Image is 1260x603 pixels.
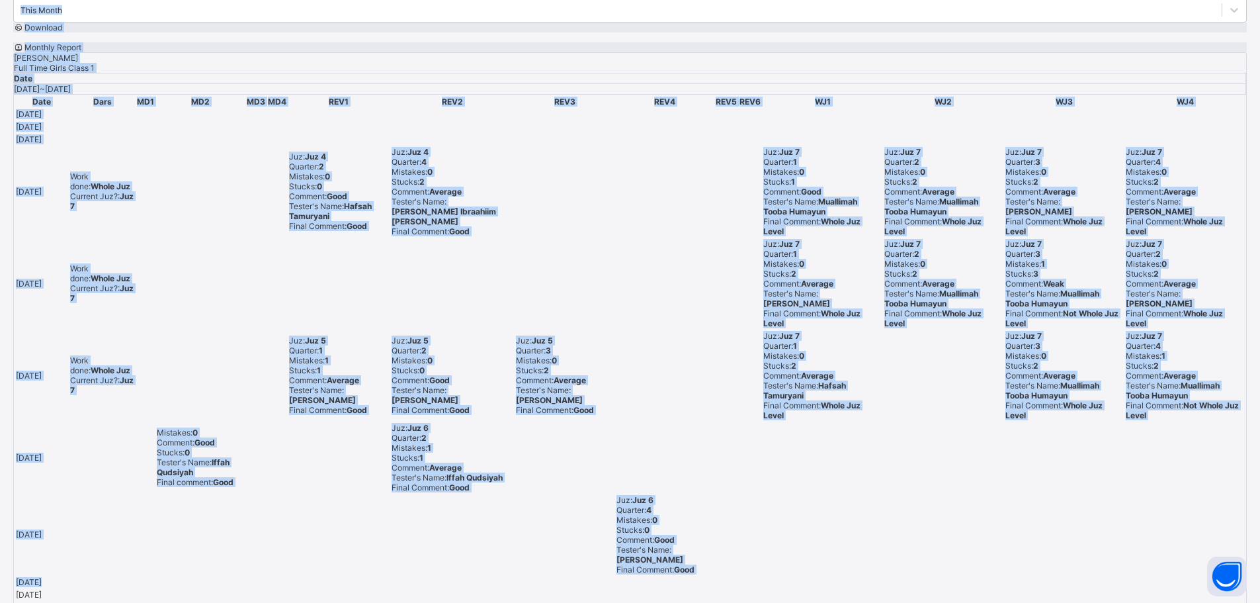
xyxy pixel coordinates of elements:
b: Muallimah Tooba Humayun [763,197,857,216]
span: Stucks : [1126,177,1159,187]
b: 0 [799,259,804,269]
b: Average [1163,187,1196,197]
b: Average [1043,187,1075,197]
span: Quarter : [516,346,551,355]
b: Whole Juz Level [1005,400,1103,420]
b: [PERSON_NAME] [1126,299,1193,308]
b: Juz 7 [779,331,800,341]
b: Good [327,191,347,201]
b: 0 [317,181,322,191]
span: Mistakes : [289,171,330,181]
b: Good [347,221,367,231]
b: Whole Juz Level [763,400,861,420]
b: Juz 6 [407,423,429,433]
b: Juz 7 [70,375,134,395]
b: Average [429,187,462,197]
b: Juz 7 [1142,147,1162,157]
span: Juz : [516,336,553,346]
span: Tester's Name : [1005,197,1072,216]
b: 1 [419,453,423,463]
span: Mistakes : [763,167,804,177]
b: Good [213,477,233,487]
span: Final Comment : [1126,216,1223,236]
b: 0 [799,167,804,177]
b: 3 [1035,341,1040,351]
span: Final Comment : [884,308,982,328]
b: 0 [799,351,804,361]
b: Juz 5 [407,336,429,346]
b: Not Whole Juz Level [1005,308,1118,328]
span: Final Comment : [884,216,982,236]
span: Current Juz? : [70,283,134,303]
span: Juz : [1126,239,1162,249]
b: Average [429,463,462,473]
span: Final Comment : [763,400,861,420]
th: WJ2 [884,96,1003,107]
b: 1 [1161,351,1165,361]
b: 1 [427,443,431,453]
th: WJ4 [1125,96,1245,107]
span: Juz : [289,152,326,162]
b: 0 [325,171,330,181]
span: Work done : [70,355,130,375]
span: Stucks : [1126,269,1159,279]
span: Stucks : [1005,361,1038,371]
span: Tester's Name : [1005,381,1099,400]
b: Whole Juz Level [1126,216,1223,236]
b: 4 [1155,157,1161,167]
span: Mistakes : [289,355,329,365]
span: Final Comment : [1005,400,1103,420]
th: REV6 [739,96,761,107]
b: Juz 7 [1021,331,1042,341]
b: Good [573,405,594,415]
span: Mistakes : [1126,259,1167,269]
b: Good [449,405,470,415]
span: Quarter : [1126,341,1161,351]
span: Comment : [1126,279,1196,289]
span: Comment : [884,279,954,289]
b: Average [1163,279,1196,289]
b: Whole Juz Level [1005,216,1103,236]
b: 1 [1041,259,1045,269]
b: Juz 7 [900,147,921,157]
b: Juz 7 [70,191,134,211]
span: Final Comment : [763,216,861,236]
b: Good [347,405,367,415]
span: Mistakes : [1126,167,1167,177]
b: Juz 7 [1021,147,1042,157]
b: 2 [1154,269,1159,279]
b: [PERSON_NAME] [1126,207,1193,216]
b: Juz 7 [779,147,800,157]
span: Date [32,97,51,107]
span: Tester's Name : [884,289,978,308]
b: 4 [1155,341,1161,351]
span: [PERSON_NAME] [14,53,78,63]
b: 0 [427,355,433,365]
span: Juz : [392,423,429,433]
b: [PERSON_NAME] [392,395,458,405]
span: Comment : [1005,187,1075,197]
span: Quarter : [392,157,427,167]
b: Average [922,279,954,289]
b: 3 [1035,249,1040,259]
b: Juz 7 [70,283,134,303]
span: Mistakes : [516,355,557,365]
span: Stucks : [763,361,796,371]
b: Juz 7 [1142,239,1162,249]
b: [PERSON_NAME] Ibraahiim [PERSON_NAME] [392,207,496,226]
span: Tester's Name : [289,385,356,405]
b: 2 [421,433,427,443]
span: Mistakes : [392,167,433,177]
th: MD2 [156,96,245,107]
span: Comment : [392,375,450,385]
span: Comment : [884,187,954,197]
span: [DATE] [16,122,42,132]
span: Stucks : [289,181,322,191]
span: Juz : [884,147,921,157]
th: MD3 [246,96,266,107]
b: 2 [1155,249,1161,259]
b: Juz 7 [1142,331,1162,341]
b: 0 [1161,167,1167,177]
span: [DATE] ~ [DATE] [14,84,71,94]
span: Comment : [289,191,347,201]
